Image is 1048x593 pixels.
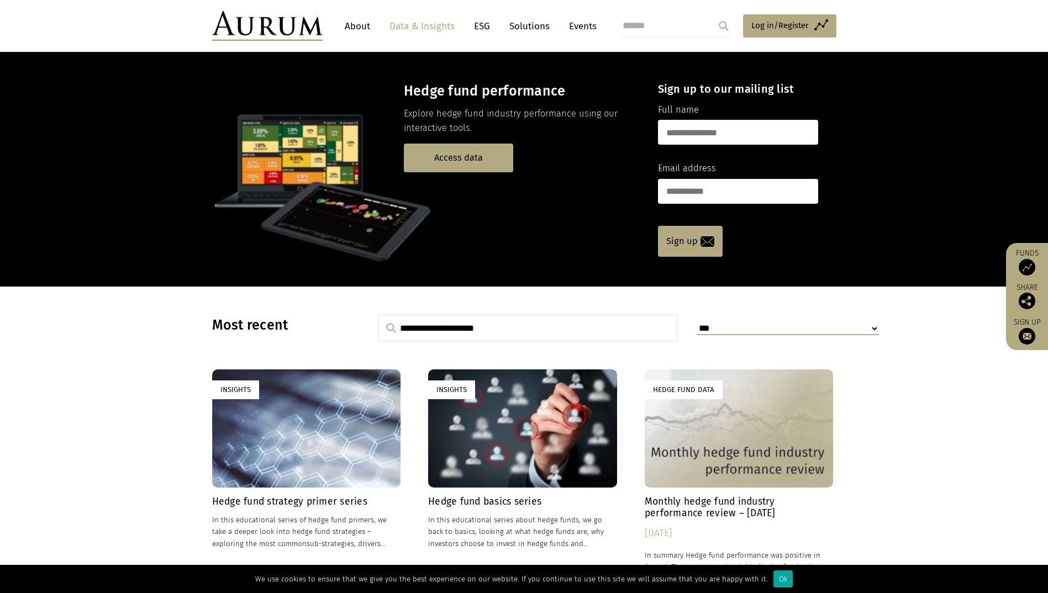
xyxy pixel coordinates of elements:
p: In this educational series of hedge fund primers, we take a deeper look into hedge fund strategie... [212,514,401,549]
span: asset-weighted [711,563,761,571]
a: Sign up [1012,317,1042,345]
input: Submit [713,15,735,37]
p: In this educational series about hedge funds, we go back to basics, looking at what hedge funds a... [428,514,617,549]
span: Log in/Register [751,19,809,32]
a: Solutions [504,16,555,36]
h4: Monthly hedge fund industry performance review – [DATE] [645,496,834,519]
a: ESG [468,16,496,36]
label: Full name [658,103,699,117]
h4: Sign up to our mailing list [658,82,818,96]
div: Ok [773,570,793,587]
p: In summary Hedge fund performance was positive in August. The average hedge fund net return acros... [645,549,834,584]
span: sub-strategies [307,539,354,548]
div: Hedge Fund Data [645,380,723,399]
a: Insights Hedge fund strategy primer series In this educational series of hedge fund primers, we t... [212,369,401,584]
div: Share [1012,284,1042,309]
h3: Most recent [212,317,350,333]
h4: Hedge fund basics series [428,496,617,507]
label: Email address [658,161,716,176]
a: Data & Insights [384,16,460,36]
img: Share this post [1019,293,1035,309]
a: Log in/Register [743,14,836,38]
img: search.svg [386,323,396,333]
h4: Hedge fund strategy primer series [212,496,401,507]
h3: Hedge fund performance [404,83,639,99]
a: Hedge Fund Data Monthly hedge fund industry performance review – [DATE] [DATE] In summary Hedge f... [645,369,834,584]
a: Sign up [658,226,723,257]
a: Insights Hedge fund basics series In this educational series about hedge funds, we go back to bas... [428,369,617,584]
div: [DATE] [645,526,834,541]
p: Explore hedge fund industry performance using our interactive tools. [404,107,639,136]
img: Sign up to our newsletter [1019,328,1035,345]
a: Funds [1012,248,1042,276]
a: Access data [404,144,513,172]
div: Insights [428,380,475,399]
div: Insights [212,380,259,399]
img: Access Funds [1019,259,1035,276]
a: Events [564,16,597,36]
img: email-icon [701,236,714,247]
img: Aurum [212,11,323,41]
a: About [339,16,376,36]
